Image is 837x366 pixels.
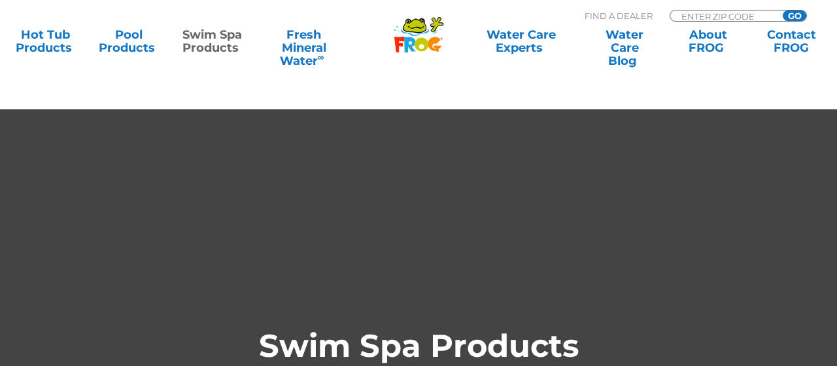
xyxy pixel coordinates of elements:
a: Fresh MineralWater∞ [264,28,345,54]
a: ContactFROG [759,28,824,54]
input: GO [783,10,806,21]
a: PoolProducts [97,28,162,54]
sup: ∞ [318,52,324,62]
p: Find A Dealer [585,10,653,22]
input: Zip Code Form [680,10,768,22]
a: AboutFROG [675,28,740,54]
a: Swim SpaProducts [180,28,245,54]
a: Hot TubProducts [13,28,78,54]
a: Water CareBlog [592,28,657,54]
a: Water CareExperts [468,28,573,54]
